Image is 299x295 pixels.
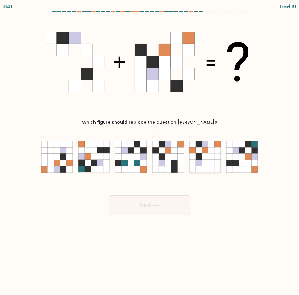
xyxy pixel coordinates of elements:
span: c. [115,133,119,140]
span: e. [189,133,193,140]
div: Level 10 [280,3,296,9]
span: b. [78,133,82,140]
button: Next [109,195,190,215]
span: f. [226,133,229,140]
div: Which figure should replace the question [PERSON_NAME]? [45,119,254,126]
div: 11:51 [3,3,12,9]
span: a. [41,133,45,140]
span: d. [152,133,156,140]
